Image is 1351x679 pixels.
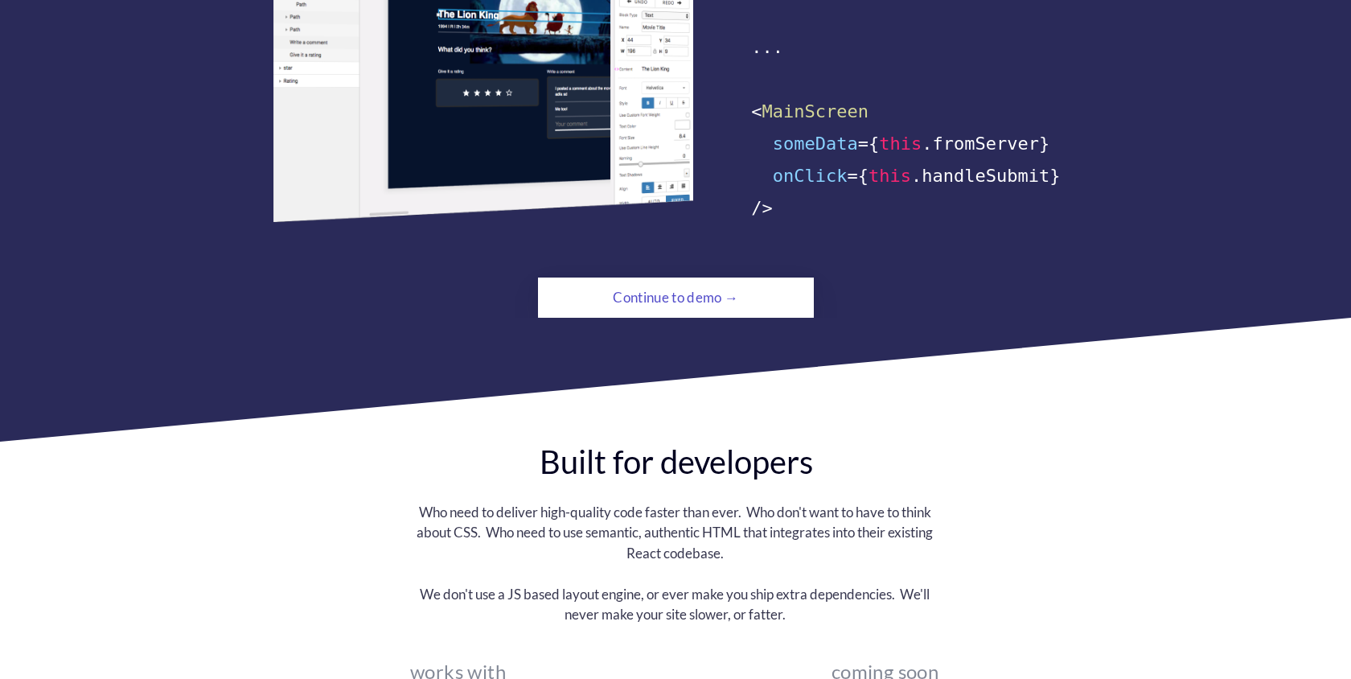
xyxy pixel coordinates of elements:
div: < [751,96,1078,128]
div: /> [751,192,1078,224]
div: coming soon [821,667,950,677]
div: works with [401,667,515,677]
span: MainScreen [762,101,868,121]
div: Who need to deliver high-quality code faster than ever. Who don't want to have to think about CSS... [410,502,940,564]
div: ={ .fromServer} [751,128,1078,160]
span: onClick [773,166,848,186]
div: Built for developers [507,442,845,482]
div: ={ .handleSubmit} [751,160,1078,192]
div: Continue to demo → [581,282,770,314]
a: Continue to demo → [538,278,814,318]
div: We don't use a JS based layout engine, or ever make you ship extra dependencies. We'll never make... [410,584,940,625]
span: this [868,166,911,186]
span: this [879,134,922,154]
div: ... [751,31,1078,64]
span: someData [773,134,858,154]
